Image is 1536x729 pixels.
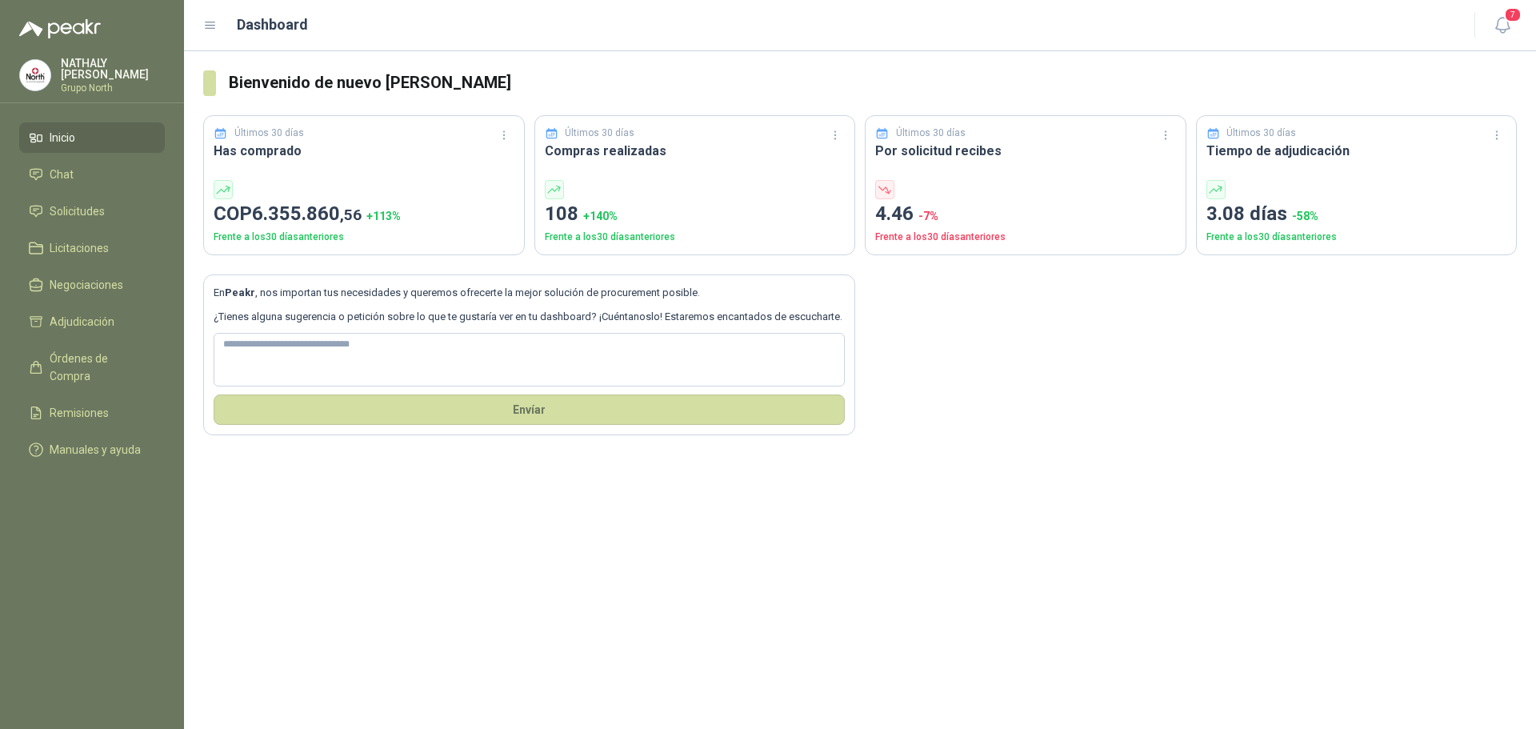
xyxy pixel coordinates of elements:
a: Órdenes de Compra [19,343,165,391]
b: Peakr [225,286,255,298]
img: Logo peakr [19,19,101,38]
span: Licitaciones [50,239,109,257]
button: 7 [1488,11,1517,40]
p: En , nos importan tus necesidades y queremos ofrecerte la mejor solución de procurement posible. [214,285,845,301]
p: Últimos 30 días [1226,126,1296,141]
span: Manuales y ayuda [50,441,141,459]
p: NATHALY [PERSON_NAME] [61,58,165,80]
span: Órdenes de Compra [50,350,150,385]
p: Últimos 30 días [234,126,304,141]
h3: Has comprado [214,141,514,161]
span: Adjudicación [50,313,114,330]
h3: Compras realizadas [545,141,846,161]
h3: Por solicitud recibes [875,141,1176,161]
span: -7 % [918,210,938,222]
p: Frente a los 30 días anteriores [1206,230,1507,245]
span: Inicio [50,129,75,146]
span: + 113 % [366,210,401,222]
p: Últimos 30 días [896,126,966,141]
p: Frente a los 30 días anteriores [545,230,846,245]
a: Licitaciones [19,233,165,263]
p: Frente a los 30 días anteriores [214,230,514,245]
a: Remisiones [19,398,165,428]
p: Frente a los 30 días anteriores [875,230,1176,245]
a: Chat [19,159,165,190]
h3: Bienvenido de nuevo [PERSON_NAME] [229,70,1517,95]
p: ¿Tienes alguna sugerencia o petición sobre lo que te gustaría ver en tu dashboard? ¡Cuéntanoslo! ... [214,309,845,325]
p: 4.46 [875,199,1176,230]
a: Inicio [19,122,165,153]
span: -58 % [1292,210,1318,222]
a: Solicitudes [19,196,165,226]
a: Manuales y ayuda [19,435,165,465]
button: Envíar [214,395,845,425]
span: + 140 % [583,210,618,222]
h3: Tiempo de adjudicación [1206,141,1507,161]
a: Adjudicación [19,306,165,337]
h1: Dashboard [237,14,308,36]
span: Chat [50,166,74,183]
span: 6.355.860 [252,202,362,225]
span: 7 [1504,7,1522,22]
p: COP [214,199,514,230]
img: Company Logo [20,60,50,90]
span: ,56 [340,206,362,224]
p: Últimos 30 días [565,126,634,141]
a: Negociaciones [19,270,165,300]
span: Negociaciones [50,276,123,294]
p: 108 [545,199,846,230]
span: Solicitudes [50,202,105,220]
p: Grupo North [61,83,165,93]
p: 3.08 días [1206,199,1507,230]
span: Remisiones [50,404,109,422]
